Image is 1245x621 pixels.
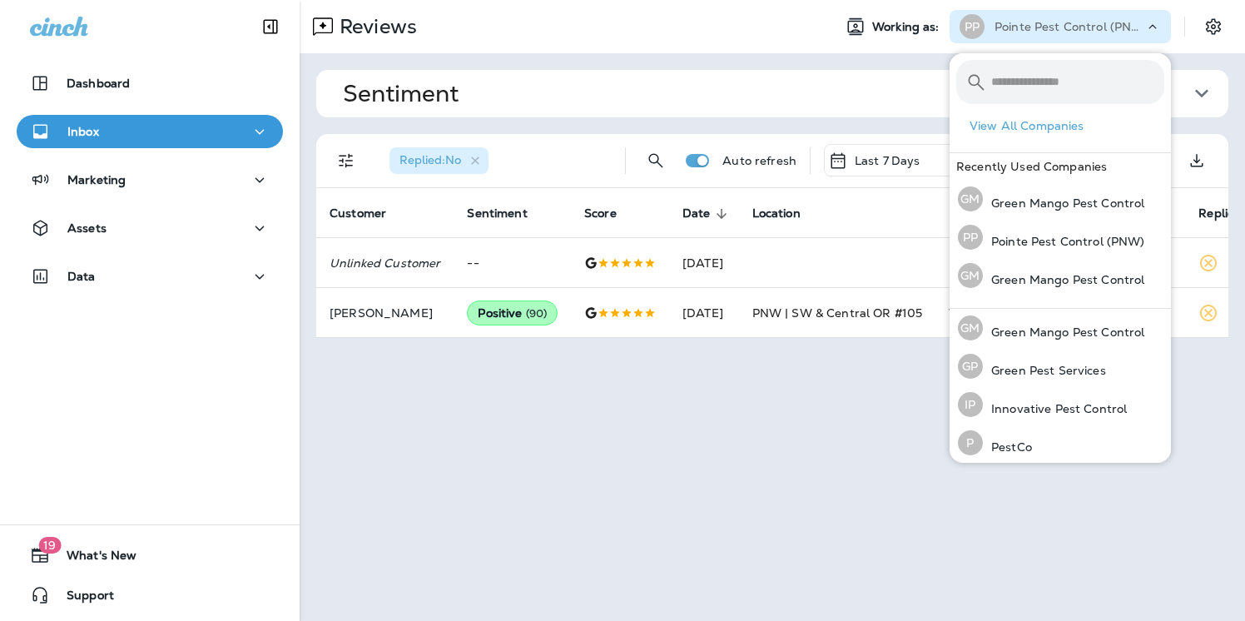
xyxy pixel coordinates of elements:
[958,354,983,379] div: GP
[983,440,1032,454] p: PestCo
[682,206,732,221] span: Date
[17,163,283,196] button: Marketing
[995,20,1144,33] p: Pointe Pest Control (PNW)
[454,238,571,288] td: --
[584,206,638,221] span: Score
[467,206,527,221] span: Sentiment
[958,315,983,340] div: GM
[584,206,617,221] span: Score
[17,260,283,293] button: Data
[872,20,943,34] span: Working as:
[958,430,983,455] div: P
[467,206,548,221] span: Sentiment
[950,256,1171,295] button: GMGreen Mango Pest Control
[958,263,983,288] div: GM
[682,206,711,221] span: Date
[17,115,283,148] button: Inbox
[67,173,126,186] p: Marketing
[330,206,408,221] span: Customer
[983,325,1144,339] p: Green Mango Pest Control
[950,385,1171,424] button: IPInnovative Pest Control
[983,196,1144,210] p: Green Mango Pest Control
[67,270,96,283] p: Data
[50,549,136,569] span: What's New
[1180,144,1213,177] button: Export as CSV
[247,10,294,43] button: Collapse Sidebar
[50,589,114,609] span: Support
[950,347,1171,385] button: GPGreen Pest Services
[950,153,1171,180] div: Recently Used Companies
[343,80,459,107] h1: Sentiment
[333,14,417,39] p: Reviews
[17,67,283,100] button: Dashboard
[950,424,1171,462] button: PPestCo
[950,309,1171,347] button: GMGreen Mango Pest Control
[983,273,1144,286] p: Green Mango Pest Control
[958,186,983,211] div: GM
[17,579,283,612] button: Support
[330,206,386,221] span: Customer
[17,211,283,245] button: Assets
[950,462,1171,502] button: PPPointe Pest Control ([GEOGRAPHIC_DATA])
[983,235,1145,248] p: Pointe Pest Control (PNW)
[752,306,923,320] span: PNW | SW & Central OR #105
[330,144,363,177] button: Filters
[963,113,1171,139] button: View All Companies
[67,221,107,235] p: Assets
[669,288,739,338] td: [DATE]
[330,256,440,270] p: Unlinked Customer
[389,147,489,174] div: Replied:No
[526,306,548,320] span: ( 90 )
[958,225,983,250] div: PP
[330,70,1242,117] button: Sentiment
[958,392,983,417] div: IP
[330,306,440,320] p: [PERSON_NAME]
[17,539,283,572] button: 19What's New
[855,154,920,167] p: Last 7 Days
[67,77,130,90] p: Dashboard
[722,154,796,167] p: Auto refresh
[950,218,1171,256] button: PPPointe Pest Control (PNW)
[399,152,461,167] span: Replied : No
[467,301,558,325] div: Positive
[752,206,801,221] span: Location
[950,180,1171,218] button: GMGreen Mango Pest Control
[752,206,822,221] span: Location
[38,537,61,554] span: 19
[669,238,739,288] td: [DATE]
[983,402,1127,415] p: Innovative Pest Control
[1198,12,1228,42] button: Settings
[960,14,985,39] div: PP
[983,364,1106,377] p: Green Pest Services
[639,144,672,177] button: Search Reviews
[67,125,99,138] p: Inbox
[1198,206,1242,221] span: Replied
